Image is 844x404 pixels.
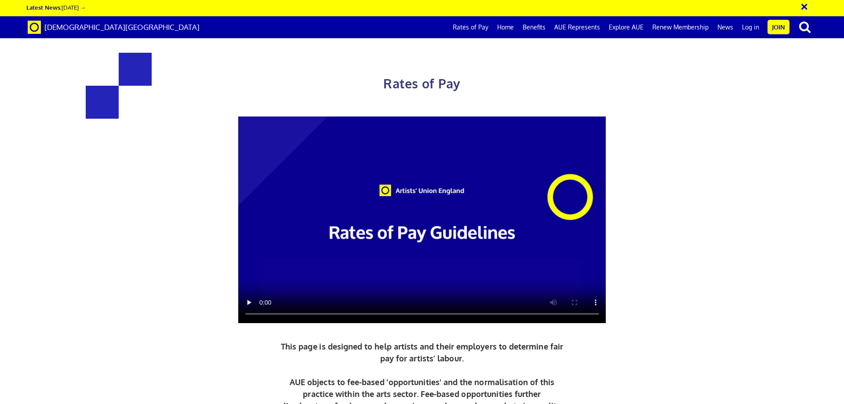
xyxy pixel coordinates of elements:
a: Latest News:[DATE] → [26,4,86,11]
a: Rates of Pay [448,16,493,38]
a: Log in [738,16,764,38]
button: search [791,18,819,36]
strong: Latest News: [26,4,62,11]
a: News [713,16,738,38]
a: Benefits [518,16,550,38]
a: Renew Membership [648,16,713,38]
a: Join [768,20,789,34]
a: Home [493,16,518,38]
span: [DEMOGRAPHIC_DATA][GEOGRAPHIC_DATA] [44,22,200,32]
span: Rates of Pay [383,76,460,91]
a: Brand [DEMOGRAPHIC_DATA][GEOGRAPHIC_DATA] [21,16,206,38]
a: AUE Represents [550,16,604,38]
a: Explore AUE [604,16,648,38]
